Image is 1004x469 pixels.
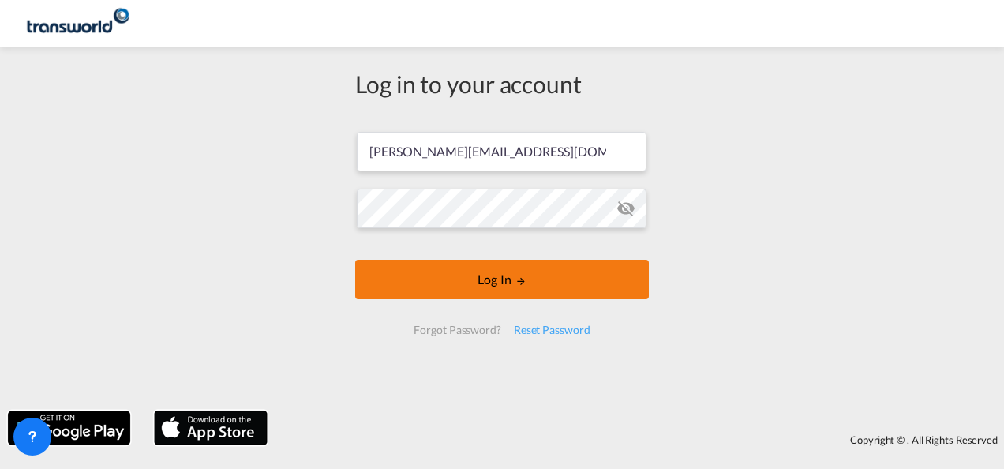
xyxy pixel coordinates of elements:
[616,199,635,218] md-icon: icon-eye-off
[355,260,649,299] button: LOGIN
[275,426,1004,453] div: Copyright © . All Rights Reserved
[407,316,507,344] div: Forgot Password?
[357,132,646,171] input: Enter email/phone number
[355,67,649,100] div: Log in to your account
[152,409,269,447] img: apple.png
[6,409,132,447] img: google.png
[24,6,130,42] img: f753ae806dec11f0841701cdfdf085c0.png
[508,316,597,344] div: Reset Password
